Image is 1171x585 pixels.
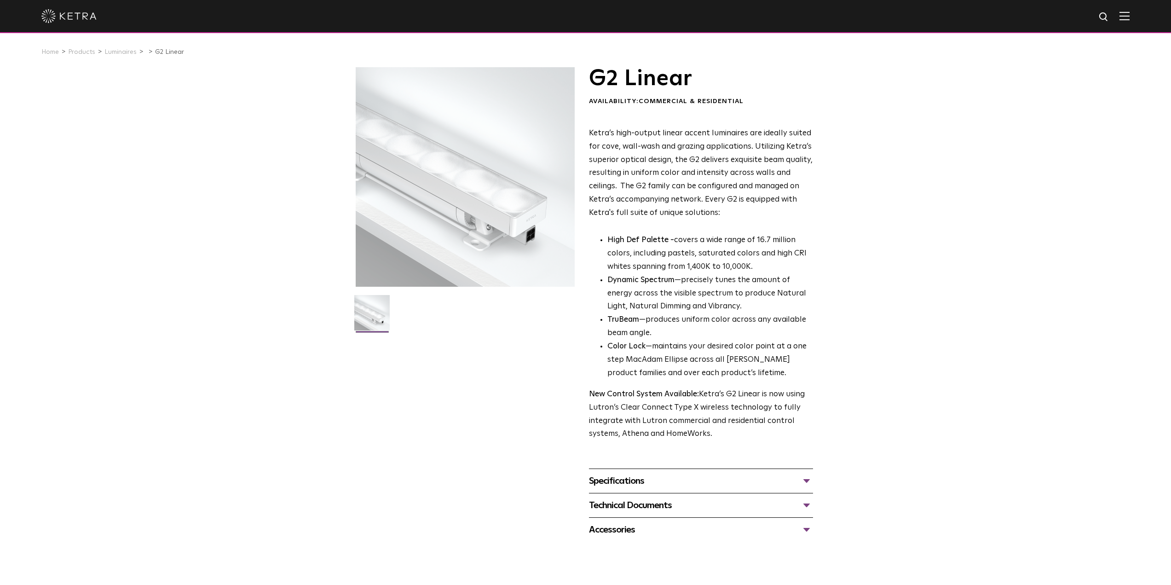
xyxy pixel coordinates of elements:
[589,474,813,488] div: Specifications
[589,522,813,537] div: Accessories
[589,127,813,220] p: Ketra’s high-output linear accent luminaires are ideally suited for cove, wall-wash and grazing a...
[639,98,744,104] span: Commercial & Residential
[589,498,813,513] div: Technical Documents
[607,313,813,340] li: —produces uniform color across any available beam angle.
[607,276,675,284] strong: Dynamic Spectrum
[589,97,813,106] div: Availability:
[41,49,59,55] a: Home
[41,9,97,23] img: ketra-logo-2019-white
[1119,12,1130,20] img: Hamburger%20Nav.svg
[1098,12,1110,23] img: search icon
[607,340,813,380] li: —maintains your desired color point at a one step MacAdam Ellipse across all [PERSON_NAME] produc...
[354,295,390,337] img: G2-Linear-2021-Web-Square
[589,390,699,398] strong: New Control System Available:
[155,49,184,55] a: G2 Linear
[68,49,95,55] a: Products
[607,236,674,244] strong: High Def Palette -
[589,67,813,90] h1: G2 Linear
[589,388,813,441] p: Ketra’s G2 Linear is now using Lutron’s Clear Connect Type X wireless technology to fully integra...
[104,49,137,55] a: Luminaires
[607,342,646,350] strong: Color Lock
[607,274,813,314] li: —precisely tunes the amount of energy across the visible spectrum to produce Natural Light, Natur...
[607,234,813,274] p: covers a wide range of 16.7 million colors, including pastels, saturated colors and high CRI whit...
[607,316,639,324] strong: TruBeam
